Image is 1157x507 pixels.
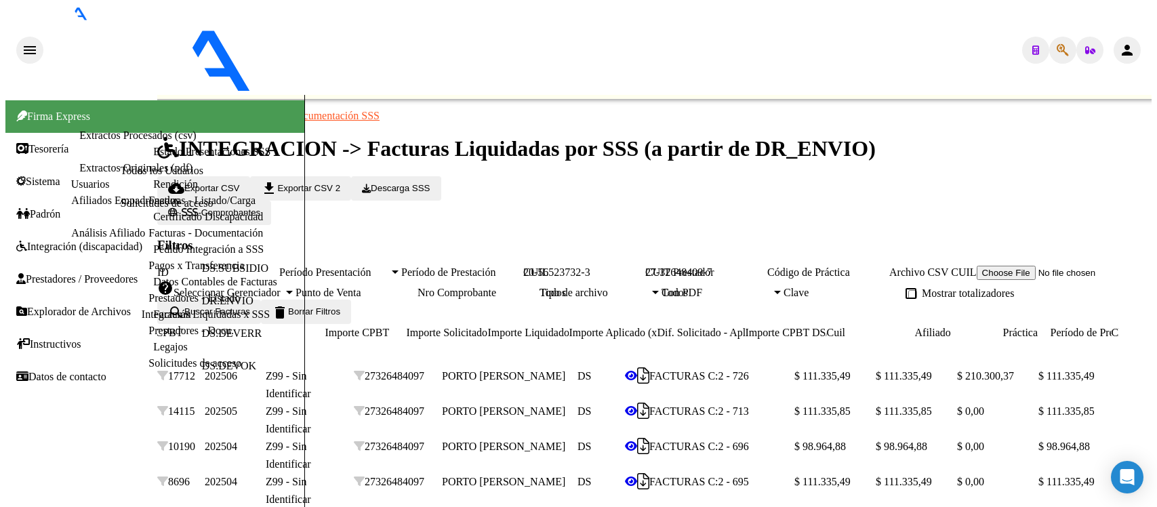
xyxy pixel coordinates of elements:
span: $ 98.964,88 [876,441,927,452]
span: $ 0,00 [957,405,984,417]
i: Descargar documento [637,376,649,376]
span: FACTURAS C: [649,405,718,417]
span: Importe CPBT [325,327,390,338]
span: Importe Solicitado [407,327,488,338]
datatable-header-cell: Importe Aplicado (x SAAS) [569,324,657,342]
span: DS [577,370,591,382]
a: Datos de contacto [16,371,106,383]
span: FACTURAS C: [649,441,718,452]
span: $ 111.335,49 [876,370,932,382]
a: Sistema [16,176,60,188]
a: Prestadores - Listado [148,292,240,304]
p: - [157,110,1152,122]
span: DS [577,441,591,452]
datatable-header-cell: Importe CPBT [325,324,407,342]
span: Afiliado [915,327,951,338]
span: Descarga SSS [362,183,430,193]
a: Tesorería [16,143,68,155]
a: Análisis Afiliado [71,227,145,239]
input: Mostrar totalizadores [908,290,917,299]
span: $ 0,00 [957,441,984,452]
span: $ 111.335,85 [794,405,851,417]
span: $ 111.335,49 [876,476,932,487]
span: DS [577,476,591,487]
span: $ 98.964,88 [1038,441,1090,452]
span: - omint [365,83,399,94]
span: FACTURAS C: [649,370,718,382]
span: Firma Express [16,110,90,122]
i: Descargar documento [637,446,649,447]
span: Importe Aplicado (x SAAS) [569,327,691,338]
a: Instructivo Documentación SSS [241,110,380,121]
div: 27326484097 [354,473,442,491]
span: Importe Liquidado [488,327,569,338]
a: Integración (discapacidad) [16,241,142,253]
div: 27326484097 [354,403,442,420]
span: FACTURAS C: [649,476,718,487]
a: Padrón [16,208,60,220]
a: DS.DEVERR [202,327,262,340]
a: Estado Presentaciones SSS [153,146,270,157]
a: Extractos Procesados (csv) [79,129,196,141]
datatable-header-cell: Afiliado [915,324,1003,342]
span: $ 210.300,37 [957,370,1014,382]
div: 2 - 713 [625,403,794,420]
a: Facturas - Listado/Carga [148,195,256,206]
a: Integración [142,308,191,320]
datatable-header-cell: Importe Liquidado [488,324,569,342]
span: Todos [540,287,566,298]
span: Prestadores / Proveedores [16,273,138,285]
datatable-header-cell: Importe CPBT DS/DC [746,324,827,342]
button: Borrar Filtros [261,300,351,324]
div: 27326484097 [354,438,442,455]
div: Open Intercom Messenger [1111,461,1143,493]
span: $ 111.335,85 [876,405,932,417]
a: Rendición [153,178,198,190]
span: Mostrar totalizadores [922,287,1014,300]
span: $ 98.964,88 [794,441,846,452]
datatable-header-cell: Práctica [1003,324,1051,342]
input: Archivo CSV CUIL [977,266,1148,280]
span: Importe CPBT DS/DC [746,327,845,338]
span: Archivo CSV CUIL [889,266,977,278]
span: $ 111.335,49 [1038,476,1095,487]
span: $ 111.335,49 [794,370,851,382]
span: Cuil [827,327,846,338]
a: DR.ENVIO [202,295,253,307]
h3: Filtros [157,238,1152,253]
span: $ 111.335,49 [794,476,851,487]
a: Instructivos [16,338,81,350]
a: Todos los Usuarios [121,165,203,177]
a: Facturas - Documentación [148,227,263,239]
span: Dif. Solicitado - Aplicado [657,327,769,338]
i: Descargar documento [637,481,649,482]
span: $ 0,00 [957,476,984,487]
div: 2 - 726 [625,367,794,385]
datatable-header-cell: Dif. Solicitado - Aplicado [657,324,746,342]
button: Descarga SSS [351,176,441,201]
datatable-header-cell: Período de Prestación [1051,324,1112,342]
span: PORTO [PERSON_NAME] [442,476,565,487]
span: PORTO [PERSON_NAME] [442,441,565,452]
span: Período de Prestación [1051,327,1145,338]
span: PORTO [PERSON_NAME] [442,370,565,382]
div: 27326484097 [354,367,442,385]
a: Usuarios [71,178,110,190]
datatable-header-cell: Cuil [827,324,915,342]
a: Pagos x Transferencia [148,260,244,271]
span: $ 111.335,49 [1038,370,1095,382]
a: Extractos Originales (pdf) [79,162,192,174]
mat-icon: person [1119,42,1135,58]
span: Práctica [1003,327,1038,338]
a: Afiliados Empadronados [71,195,180,206]
a: Explorador de Archivos [16,306,131,318]
app-download-masive: Descarga masiva de comprobantes (adjuntos) [351,182,441,193]
mat-icon: menu [22,42,38,58]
